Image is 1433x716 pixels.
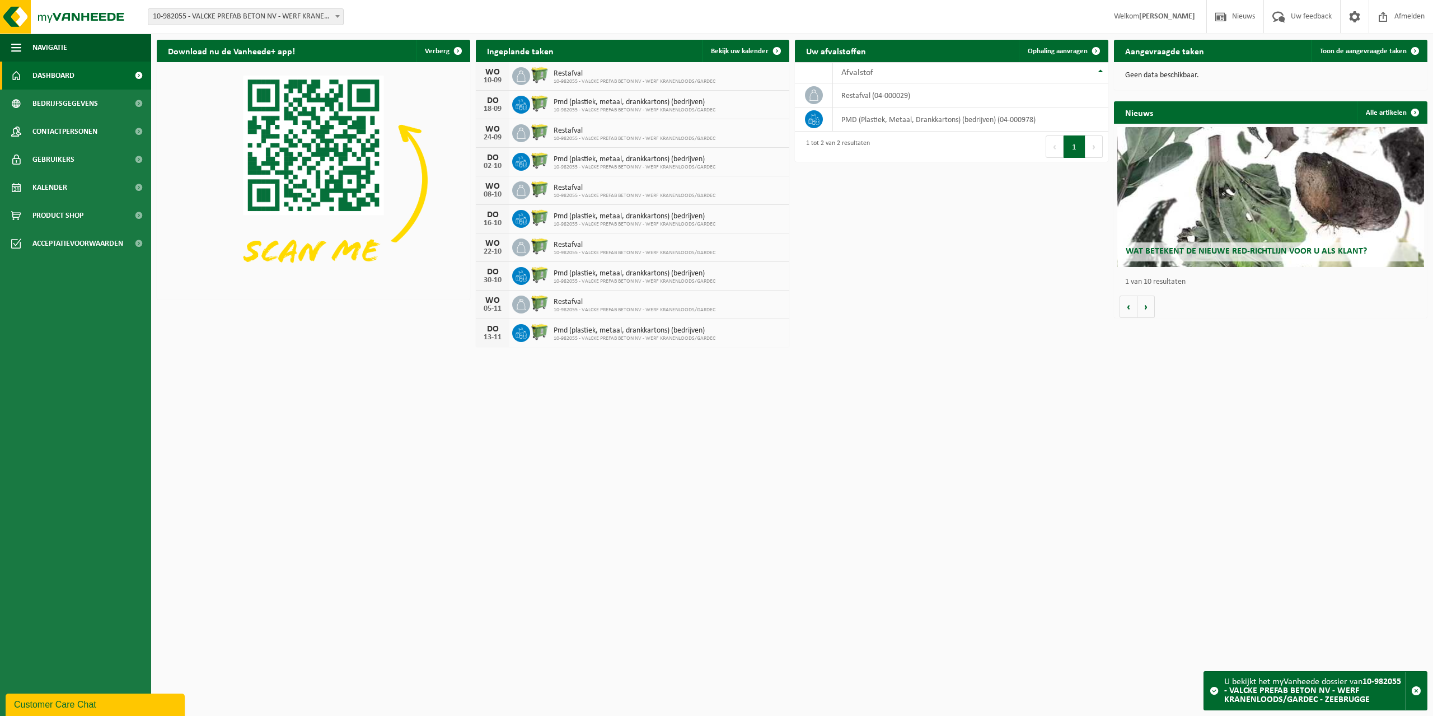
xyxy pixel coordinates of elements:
span: 10-982055 - VALCKE PREFAB BETON NV - WERF KRANENLOODS/GARDEC [554,221,715,228]
iframe: chat widget [6,691,187,716]
h2: Uw afvalstoffen [795,40,877,62]
div: 24-09 [481,134,504,142]
a: Wat betekent de nieuwe RED-richtlijn voor u als klant? [1117,127,1425,267]
button: Verberg [416,40,469,62]
button: Volgende [1137,296,1155,318]
div: DO [481,268,504,277]
h2: Nieuws [1114,101,1164,123]
span: Contactpersonen [32,118,97,146]
span: Pmd (plastiek, metaal, drankkartons) (bedrijven) [554,269,715,278]
span: Acceptatievoorwaarden [32,230,123,258]
img: WB-0660-HPE-GN-50 [530,180,549,199]
a: Ophaling aanvragen [1019,40,1107,62]
div: 1 tot 2 van 2 resultaten [800,134,870,159]
span: Afvalstof [841,68,873,77]
div: WO [481,125,504,134]
span: Kalender [32,174,67,202]
h2: Aangevraagde taken [1114,40,1215,62]
div: 18-09 [481,105,504,113]
span: 10-982055 - VALCKE PREFAB BETON NV - WERF KRANENLOODS/GARDEC [554,193,715,199]
span: 10-982055 - VALCKE PREFAB BETON NV - WERF KRANENLOODS/GARDEC [554,250,715,256]
div: WO [481,296,504,305]
span: 10-982055 - VALCKE PREFAB BETON NV - WERF KRANENLOODS/GARDEC - ZEEBRUGGE [148,9,343,25]
div: 10-09 [481,77,504,85]
div: U bekijkt het myVanheede dossier van [1224,672,1405,710]
div: 02-10 [481,162,504,170]
img: WB-0660-HPE-GN-50 [530,94,549,113]
img: WB-0660-HPE-GN-50 [530,322,549,341]
button: Next [1085,135,1103,158]
div: 30-10 [481,277,504,284]
img: WB-0660-HPE-GN-50 [530,265,549,284]
span: Dashboard [32,62,74,90]
div: DO [481,210,504,219]
span: Pmd (plastiek, metaal, drankkartons) (bedrijven) [554,98,715,107]
div: WO [481,239,504,248]
div: 13-11 [481,334,504,341]
td: restafval (04-000029) [833,83,1108,107]
span: Toon de aangevraagde taken [1320,48,1407,55]
span: 10-982055 - VALCKE PREFAB BETON NV - WERF KRANENLOODS/GARDEC [554,107,715,114]
span: Gebruikers [32,146,74,174]
div: 22-10 [481,248,504,256]
span: Restafval [554,241,715,250]
button: Previous [1046,135,1064,158]
span: 10-982055 - VALCKE PREFAB BETON NV - WERF KRANENLOODS/GARDEC [554,135,715,142]
div: WO [481,68,504,77]
p: 1 van 10 resultaten [1125,278,1422,286]
a: Toon de aangevraagde taken [1311,40,1426,62]
img: WB-0660-HPE-GN-50 [530,237,549,256]
span: 10-982055 - VALCKE PREFAB BETON NV - WERF KRANENLOODS/GARDEC [554,335,715,342]
img: WB-0660-HPE-GN-50 [530,123,549,142]
span: 10-982055 - VALCKE PREFAB BETON NV - WERF KRANENLOODS/GARDEC [554,307,715,313]
a: Bekijk uw kalender [702,40,788,62]
button: Vorige [1120,296,1137,318]
span: 10-982055 - VALCKE PREFAB BETON NV - WERF KRANENLOODS/GARDEC [554,278,715,285]
div: 08-10 [481,191,504,199]
div: 16-10 [481,219,504,227]
span: Ophaling aanvragen [1028,48,1088,55]
span: Wat betekent de nieuwe RED-richtlijn voor u als klant? [1126,247,1367,256]
span: Restafval [554,184,715,193]
button: 1 [1064,135,1085,158]
span: Product Shop [32,202,83,230]
h2: Download nu de Vanheede+ app! [157,40,306,62]
span: Navigatie [32,34,67,62]
td: PMD (Plastiek, Metaal, Drankkartons) (bedrijven) (04-000978) [833,107,1108,132]
img: WB-0660-HPE-GN-50 [530,294,549,313]
img: WB-0660-HPE-GN-50 [530,208,549,227]
p: Geen data beschikbaar. [1125,72,1416,79]
strong: 10-982055 - VALCKE PREFAB BETON NV - WERF KRANENLOODS/GARDEC - ZEEBRUGGE [1224,677,1401,704]
div: DO [481,96,504,105]
div: WO [481,182,504,191]
span: Restafval [554,127,715,135]
img: WB-0660-HPE-GN-50 [530,151,549,170]
span: 10-982055 - VALCKE PREFAB BETON NV - WERF KRANENLOODS/GARDEC [554,164,715,171]
div: DO [481,153,504,162]
img: Download de VHEPlus App [157,62,470,297]
span: Restafval [554,69,715,78]
span: Pmd (plastiek, metaal, drankkartons) (bedrijven) [554,212,715,221]
span: 10-982055 - VALCKE PREFAB BETON NV - WERF KRANENLOODS/GARDEC - ZEEBRUGGE [148,8,344,25]
h2: Ingeplande taken [476,40,565,62]
div: 05-11 [481,305,504,313]
span: Bedrijfsgegevens [32,90,98,118]
span: Bekijk uw kalender [711,48,769,55]
a: Alle artikelen [1357,101,1426,124]
img: WB-0660-HPE-GN-50 [530,65,549,85]
strong: [PERSON_NAME] [1139,12,1195,21]
span: Pmd (plastiek, metaal, drankkartons) (bedrijven) [554,326,715,335]
span: 10-982055 - VALCKE PREFAB BETON NV - WERF KRANENLOODS/GARDEC [554,78,715,85]
span: Verberg [425,48,449,55]
span: Restafval [554,298,715,307]
span: Pmd (plastiek, metaal, drankkartons) (bedrijven) [554,155,715,164]
div: DO [481,325,504,334]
